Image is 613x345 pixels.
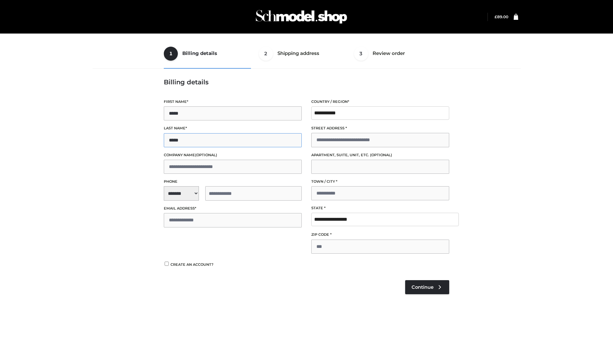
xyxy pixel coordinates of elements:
label: ZIP Code [311,232,449,238]
label: Apartment, suite, unit, etc. [311,152,449,158]
input: Create an account? [164,262,170,266]
a: Continue [405,280,449,294]
label: Company name [164,152,302,158]
span: £ [495,14,497,19]
label: Street address [311,125,449,131]
label: State [311,205,449,211]
span: Continue [412,284,434,290]
span: (optional) [370,153,392,157]
span: Create an account? [170,262,214,267]
label: Town / City [311,179,449,185]
label: First name [164,99,302,105]
img: Schmodel Admin 964 [254,4,349,29]
bdi: 89.00 [495,14,508,19]
label: Country / Region [311,99,449,105]
label: Last name [164,125,302,131]
span: (optional) [195,153,217,157]
label: Email address [164,205,302,211]
label: Phone [164,179,302,185]
h3: Billing details [164,78,449,86]
a: £89.00 [495,14,508,19]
